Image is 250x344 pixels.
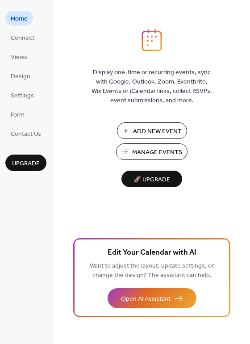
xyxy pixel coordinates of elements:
[5,68,36,83] a: Design
[5,107,30,122] a: Form
[108,288,196,308] button: Open AI Assistant
[11,53,27,62] span: Views
[127,174,177,186] span: 🚀 Upgrade
[5,155,46,171] button: Upgrade
[142,29,162,51] img: logo_icon.svg
[11,14,28,24] span: Home
[5,49,33,64] a: Views
[90,260,214,281] span: Want to adjust the layout, update settings, or change the design? The assistant can help.
[11,91,34,101] span: Settings
[121,294,171,304] span: Open AI Assistant
[11,34,34,43] span: Connect
[92,68,212,105] span: Display one-time or recurring events, sync with Google, Outlook, Zoom, Eventbrite, Wix Events or ...
[117,122,187,139] button: Add New Event
[11,130,41,139] span: Contact Us
[5,126,46,141] a: Contact Us
[11,72,30,81] span: Design
[121,171,182,187] button: 🚀 Upgrade
[132,148,182,157] span: Manage Events
[5,30,40,45] a: Connect
[5,11,33,25] a: Home
[108,247,196,259] span: Edit Your Calendar with AI
[12,159,40,168] span: Upgrade
[5,88,39,102] a: Settings
[116,143,187,160] button: Manage Events
[11,110,25,120] span: Form
[133,127,182,136] span: Add New Event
